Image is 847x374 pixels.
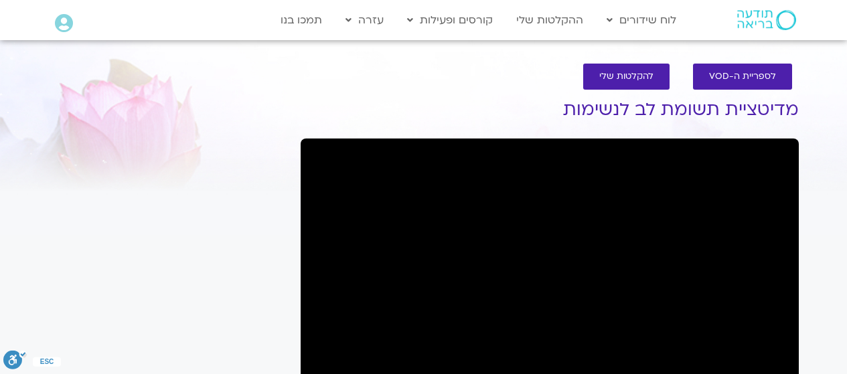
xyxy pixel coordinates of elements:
span: לספריית ה-VOD [709,72,776,82]
a: לוח שידורים [600,7,683,33]
a: עזרה [339,7,390,33]
span: להקלטות שלי [599,72,653,82]
a: להקלטות שלי [583,64,670,90]
a: לספריית ה-VOD [693,64,792,90]
img: תודעה בריאה [737,10,796,30]
a: קורסים ופעילות [400,7,499,33]
a: תמכו בנו [274,7,329,33]
h1: מדיטציית תשומת לב לנשימות [301,100,799,120]
a: ההקלטות שלי [510,7,590,33]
